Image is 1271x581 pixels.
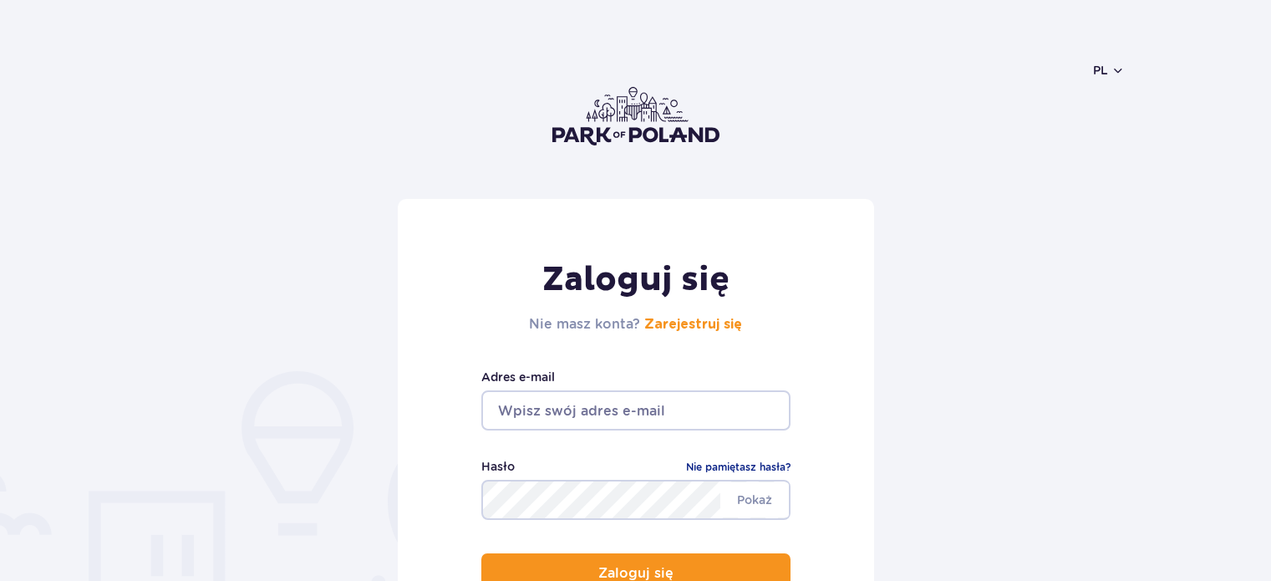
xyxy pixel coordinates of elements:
h2: Nie masz konta? [529,314,742,334]
img: Park of Poland logo [552,87,719,145]
a: Zarejestruj się [644,318,742,331]
label: Hasło [481,457,515,476]
a: Nie pamiętasz hasła? [686,459,791,476]
span: Pokaż [720,482,789,517]
label: Adres e-mail [481,368,791,386]
input: Wpisz swój adres e-mail [481,390,791,431]
button: pl [1093,62,1125,79]
p: Zaloguj się [598,566,674,581]
h1: Zaloguj się [529,259,742,301]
